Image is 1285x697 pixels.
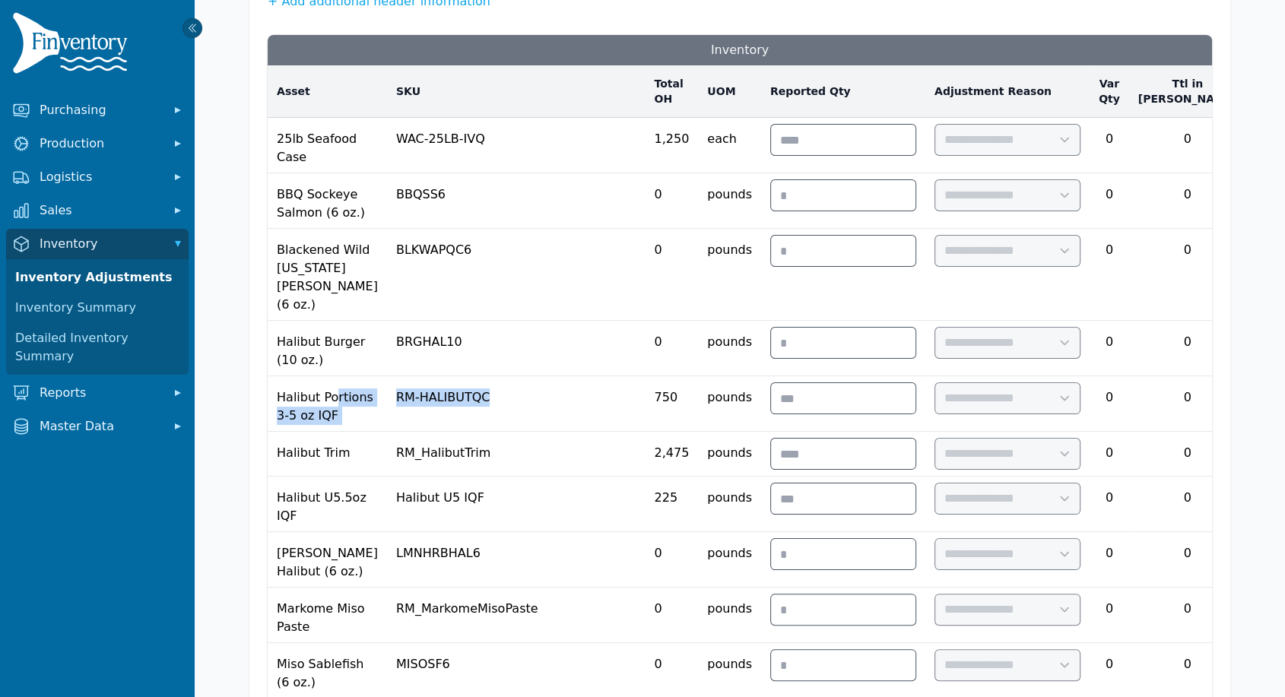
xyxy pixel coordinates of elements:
[40,201,161,220] span: Sales
[698,118,761,173] td: each
[387,321,646,376] td: BRGHAL10
[268,376,387,432] td: Halibut Portions 3-5 oz IQF
[698,532,761,588] td: pounds
[1090,173,1129,229] td: 0
[645,532,698,588] td: 0
[387,588,646,643] td: RM_MarkomeMisoPaste
[277,84,378,99] a: Asset
[9,323,186,372] a: Detailed Inventory Summary
[1129,173,1246,229] td: 0
[268,432,387,477] td: Halibut Trim
[1129,376,1246,432] td: 0
[268,477,387,532] td: Halibut U5.5oz IQF
[1129,532,1246,588] td: 0
[698,173,761,229] td: pounds
[268,35,1212,65] h3: Inventory
[387,173,646,229] td: BBQSS6
[1090,65,1129,118] th: Var Qty
[396,84,636,99] a: SKU
[645,173,698,229] td: 0
[645,588,698,643] td: 0
[1129,588,1246,643] td: 0
[387,229,646,321] td: BLKWAPQC6
[1090,432,1129,477] td: 0
[1090,588,1129,643] td: 0
[645,376,698,432] td: 750
[268,229,387,321] td: Blackened Wild [US_STATE] [PERSON_NAME] (6 oz.)
[40,235,161,253] span: Inventory
[387,376,646,432] td: RM-HALIBUTQC
[645,118,698,173] td: 1,250
[9,293,186,323] a: Inventory Summary
[1090,118,1129,173] td: 0
[645,432,698,477] td: 2,475
[40,168,161,186] span: Logistics
[645,477,698,532] td: 225
[925,65,1090,118] th: Adjustment Reason
[268,588,387,643] td: Markome Miso Paste
[387,118,646,173] td: WAC-25LB-IVQ
[12,12,134,80] img: Finventory
[6,229,189,259] button: Inventory
[698,432,761,477] td: pounds
[387,477,646,532] td: Halibut U5 IQF
[40,135,161,153] span: Production
[9,262,186,293] a: Inventory Adjustments
[1129,432,1246,477] td: 0
[6,195,189,226] button: Sales
[698,588,761,643] td: pounds
[1090,229,1129,321] td: 0
[1129,229,1246,321] td: 0
[1129,65,1246,118] th: Ttl in [PERSON_NAME]
[6,128,189,159] button: Production
[1090,321,1129,376] td: 0
[268,532,387,588] td: [PERSON_NAME] Halibut (6 oz.)
[1090,532,1129,588] td: 0
[698,477,761,532] td: pounds
[1129,477,1246,532] td: 0
[645,65,698,118] th: Total OH
[1129,118,1246,173] td: 0
[40,384,161,402] span: Reports
[698,376,761,432] td: pounds
[6,411,189,442] button: Master Data
[268,118,387,173] td: 25lb Seafood Case
[40,417,161,436] span: Master Data
[1090,477,1129,532] td: 0
[40,101,161,119] span: Purchasing
[1090,376,1129,432] td: 0
[698,321,761,376] td: pounds
[698,229,761,321] td: pounds
[698,65,761,118] th: UOM
[268,321,387,376] td: Halibut Burger (10 oz.)
[268,173,387,229] td: BBQ Sockeye Salmon (6 oz.)
[645,321,698,376] td: 0
[387,432,646,477] td: RM_HalibutTrim
[6,95,189,125] button: Purchasing
[387,532,646,588] td: LMNHRBHAL6
[6,378,189,408] button: Reports
[1129,321,1246,376] td: 0
[761,65,925,118] th: Reported Qty
[645,229,698,321] td: 0
[6,162,189,192] button: Logistics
